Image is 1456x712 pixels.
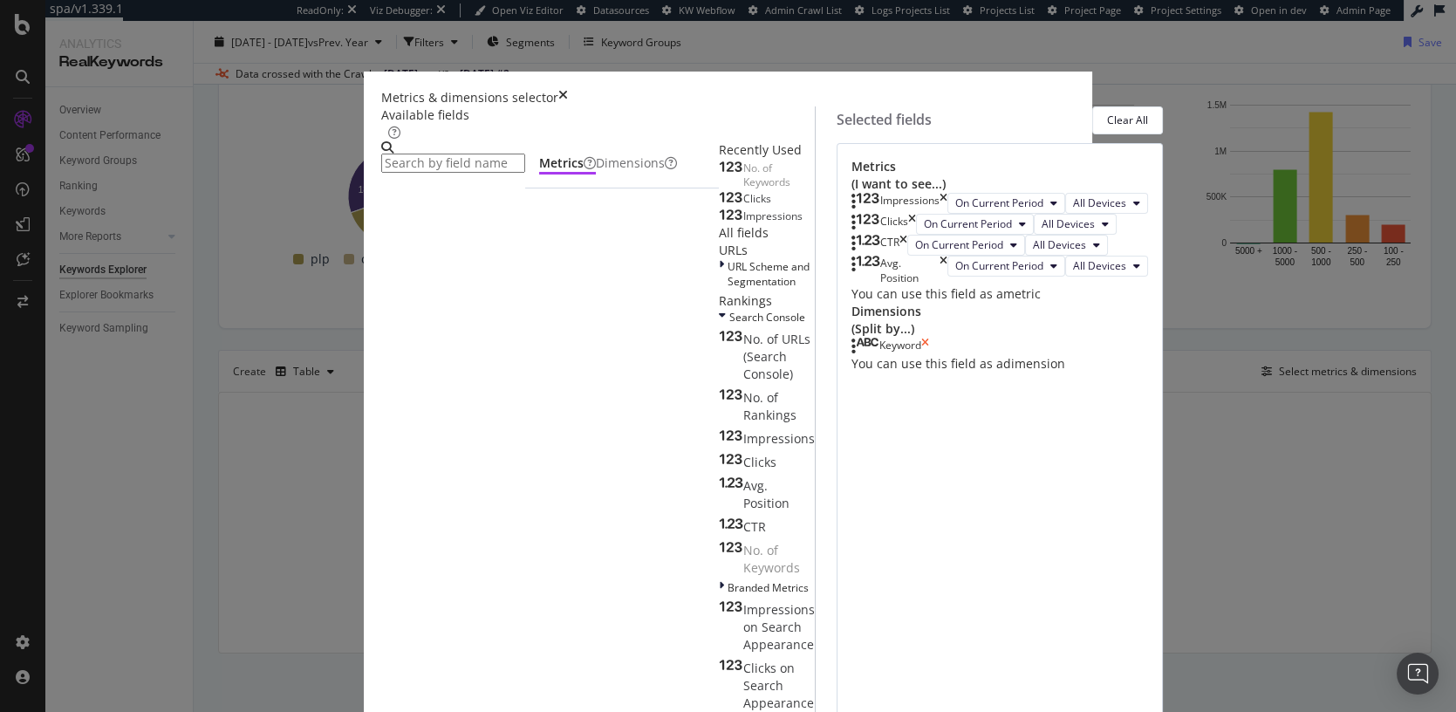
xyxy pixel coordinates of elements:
[743,542,800,576] span: No. of Keywords
[851,320,1148,338] div: (Split by...)
[899,235,907,256] div: times
[1033,237,1086,252] span: All Devices
[539,154,596,172] div: Metrics
[743,518,766,535] span: CTR
[743,161,790,189] span: No. of Keywords
[851,355,1148,373] div: You can use this field as a dimension
[880,256,940,285] div: Avg. Position
[1092,106,1163,134] button: Clear All
[719,141,815,159] div: Recently Used
[719,242,815,259] div: URLs
[851,175,1148,193] div: (I want to see...)
[719,292,815,310] div: Rankings
[851,256,1148,285] div: Avg. PositiontimesOn Current PeriodAll Devices
[596,154,677,172] div: Dimensions
[915,237,1003,252] span: On Current Period
[879,338,921,355] div: Keyword
[880,235,899,256] div: CTR
[728,580,809,595] span: Branded Metrics
[851,303,1148,338] div: Dimensions
[1065,256,1148,277] button: All Devices
[851,235,1148,256] div: CTRtimesOn Current PeriodAll Devices
[924,216,1012,231] span: On Current Period
[743,454,776,470] span: Clicks
[381,89,558,106] div: Metrics & dimensions selector
[1397,653,1439,695] div: Open Intercom Messenger
[743,209,803,223] span: Impressions
[851,158,1148,193] div: Metrics
[729,310,805,325] span: Search Console
[851,214,1148,235] div: ClickstimesOn Current PeriodAll Devices
[1073,195,1126,210] span: All Devices
[743,430,815,447] span: Impressions
[1073,258,1126,273] span: All Devices
[851,285,1148,303] div: You can use this field as a metric
[908,214,916,235] div: times
[851,193,1148,214] div: ImpressionstimesOn Current PeriodAll Devices
[1107,113,1148,127] div: Clear All
[381,106,815,124] div: Available fields
[1065,193,1148,214] button: All Devices
[743,601,815,653] span: Impressions on Search Appearance
[381,154,525,173] input: Search by field name
[955,258,1043,273] span: On Current Period
[880,193,940,214] div: Impressions
[916,214,1034,235] button: On Current Period
[921,338,929,355] div: times
[907,235,1025,256] button: On Current Period
[880,214,908,235] div: Clicks
[743,191,771,206] span: Clicks
[558,89,568,106] div: times
[743,389,796,423] span: No. of Rankings
[1042,216,1095,231] span: All Devices
[940,193,947,214] div: times
[743,660,814,711] span: Clicks on Search Appearance
[851,338,1148,355] div: Keywordtimes
[743,477,790,511] span: Avg. Position
[947,256,1065,277] button: On Current Period
[955,195,1043,210] span: On Current Period
[947,193,1065,214] button: On Current Period
[719,224,815,242] div: All fields
[1025,235,1108,256] button: All Devices
[743,331,810,382] span: No. of URLs (Search Console)
[940,256,947,285] div: times
[1034,214,1117,235] button: All Devices
[837,110,932,130] div: Selected fields
[728,259,810,289] span: URL Scheme and Segmentation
